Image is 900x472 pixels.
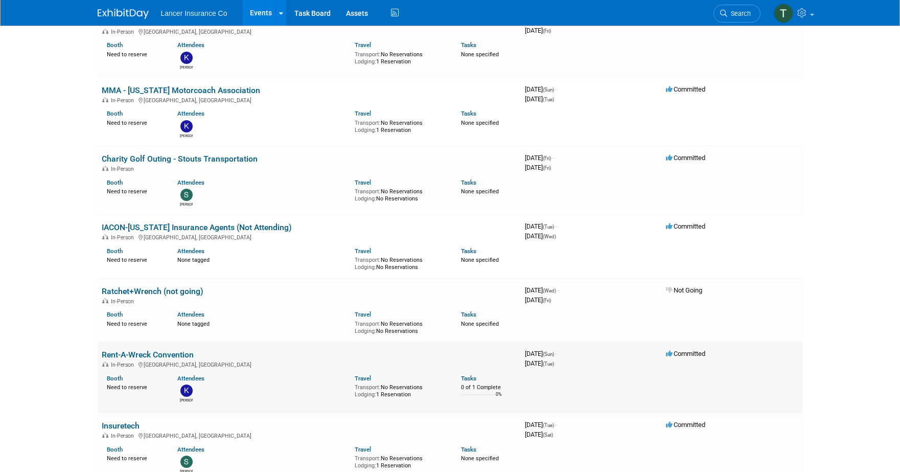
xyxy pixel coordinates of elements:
[556,350,557,357] span: -
[107,118,163,127] div: Need to reserve
[355,118,446,133] div: No Reservations 1 Reservation
[525,359,554,367] span: [DATE]
[102,166,108,171] img: In-Person Event
[525,222,557,230] span: [DATE]
[102,97,108,102] img: In-Person Event
[180,397,193,403] div: kathy egan
[102,286,203,296] a: Ratchet+Wrench (not going)
[161,9,227,17] span: Lancer Insurance Co
[355,127,376,133] span: Lodging:
[525,421,557,429] span: [DATE]
[556,222,557,230] span: -
[102,233,517,241] div: [GEOGRAPHIC_DATA], [GEOGRAPHIC_DATA]
[355,446,371,453] a: Travel
[666,421,705,429] span: Committed
[525,27,551,34] span: [DATE]
[111,362,137,368] span: In-Person
[355,462,376,469] span: Lodging:
[543,28,551,34] span: (Fri)
[102,360,517,368] div: [GEOGRAPHIC_DATA], [GEOGRAPHIC_DATA]
[525,431,553,438] span: [DATE]
[543,361,554,367] span: (Tue)
[666,222,705,230] span: Committed
[180,456,193,468] img: Steven O'Shea
[713,5,760,23] a: Search
[102,96,517,104] div: [GEOGRAPHIC_DATA], [GEOGRAPHIC_DATA]
[543,351,554,357] span: (Sun)
[666,85,705,93] span: Committed
[102,85,260,95] a: MMA - [US_STATE] Motorcoach Association
[180,120,193,132] img: Kimberlee Bissegger
[543,224,554,230] span: (Tue)
[107,375,123,382] a: Booth
[177,41,204,49] a: Attendees
[461,384,517,391] div: 0 of 1 Complete
[107,186,163,195] div: Need to reserve
[107,41,123,49] a: Booth
[543,422,554,428] span: (Tue)
[355,455,381,462] span: Transport:
[180,385,193,397] img: kathy egan
[111,97,137,104] span: In-Person
[525,164,551,171] span: [DATE]
[355,257,381,263] span: Transport:
[355,328,376,334] span: Lodging:
[355,319,446,334] div: No Reservations No Reservations
[111,166,137,172] span: In-Person
[543,432,553,438] span: (Sat)
[774,4,793,23] img: Terrence Forrest
[461,321,499,327] span: None specified
[666,154,705,162] span: Committed
[107,49,163,58] div: Need to reserve
[355,248,371,255] a: Travel
[461,311,476,318] a: Tasks
[111,298,137,305] span: In-Person
[355,382,446,398] div: No Reservations 1 Reservation
[666,350,705,357] span: Committed
[666,286,702,294] span: Not Going
[107,255,163,264] div: Need to reserve
[102,29,108,34] img: In-Person Event
[543,97,554,102] span: (Tue)
[525,85,557,93] span: [DATE]
[543,298,551,303] span: (Fri)
[355,110,371,117] a: Travel
[180,132,193,139] div: Kimberlee Bissegger
[525,296,551,304] span: [DATE]
[177,311,204,318] a: Attendees
[355,255,446,271] div: No Reservations No Reservations
[543,155,551,161] span: (Fri)
[355,264,376,271] span: Lodging:
[177,179,204,186] a: Attendees
[355,186,446,202] div: No Reservations No Reservations
[102,350,194,359] a: Rent-A-Wreck Convention
[525,95,554,103] span: [DATE]
[461,179,476,186] a: Tasks
[102,421,140,431] a: Insuretech
[558,286,559,294] span: -
[355,384,381,391] span: Transport:
[107,382,163,391] div: Need to reserve
[177,248,204,255] a: Attendees
[107,446,123,453] a: Booth
[355,375,371,382] a: Travel
[177,375,204,382] a: Attendees
[180,201,193,207] div: Steven O'Shea
[525,154,554,162] span: [DATE]
[180,52,193,64] img: Kevin Rose
[727,10,751,17] span: Search
[552,154,554,162] span: -
[111,433,137,439] span: In-Person
[461,120,499,126] span: None specified
[496,392,502,406] td: 0%
[102,433,108,438] img: In-Person Event
[543,234,556,239] span: (Wed)
[102,17,185,27] a: CVTA's Fall Conference
[543,288,556,294] span: (Wed)
[525,232,556,240] span: [DATE]
[461,375,476,382] a: Tasks
[355,188,381,195] span: Transport:
[355,49,446,65] div: No Reservations 1 Reservation
[543,165,551,171] span: (Fri)
[355,120,381,126] span: Transport:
